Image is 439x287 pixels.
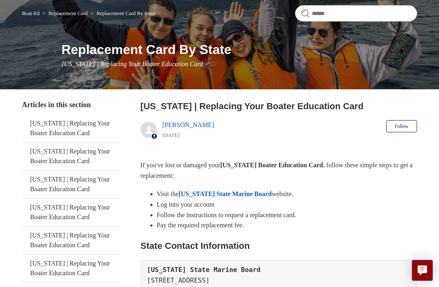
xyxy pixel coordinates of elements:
a: [US_STATE] | Replacing Your Boater Education Card [22,227,121,254]
h1: Replacement Card By State [61,40,417,59]
a: [US_STATE] | Replacing Your Boater Education Card [22,199,121,226]
a: [PERSON_NAME] [163,121,214,128]
a: Replacement Card [48,10,87,16]
input: Search [295,5,417,22]
span: [US_STATE] | Replacing Your Boater Education Card [61,60,203,67]
span: Articles in this section [22,101,91,109]
a: [US_STATE] State Marine Board [178,190,272,197]
button: Live chat [412,260,433,281]
li: Follow the instructions to request a replacement card. [157,210,417,220]
strong: [US_STATE] Boater Education Card [220,162,323,168]
a: [US_STATE] | Replacing Your Boater Education Card [22,114,121,142]
h2: Oregon | Replacing Your Boater Education Card [141,99,417,113]
li: Replacement Card [41,10,89,16]
li: Visit the website. [157,189,417,199]
h2: State Contact Information [141,239,417,253]
button: Follow Article [386,120,417,132]
a: Replacement Card By State [96,10,155,16]
a: [US_STATE] | Replacing Your Boater Education Card [22,255,121,282]
p: If you've lost or damaged your , follow these simple steps to get a replacement: [141,160,417,181]
li: Boat-Ed [22,10,41,16]
li: Replacement Card By State [89,10,155,16]
time: 05/22/2024, 05:59 [163,132,180,138]
a: [US_STATE] | Replacing Your Boater Education Card [22,142,121,170]
li: Pay the required replacement fee. [157,220,417,231]
strong: [US_STATE] State Marine Board [147,266,261,274]
a: [US_STATE] | Replacing Your Boater Education Card [22,170,121,198]
li: Log into your account [157,199,417,210]
a: Boat-Ed [22,10,39,16]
